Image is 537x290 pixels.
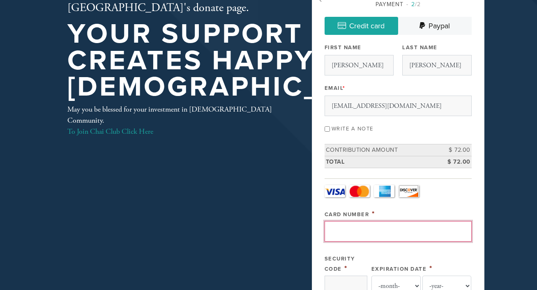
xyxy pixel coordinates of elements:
div: May you be blessed for your investment in [DEMOGRAPHIC_DATA] Community. [67,104,285,137]
span: This field is required. [429,264,433,273]
td: Contribution Amount [325,144,435,156]
label: First Name [325,44,362,51]
a: Amex [374,185,394,197]
span: /2 [406,1,421,8]
a: To Join Chai Club Click Here [67,127,153,136]
span: This field is required. [372,209,375,218]
h1: Your support creates happy [DEMOGRAPHIC_DATA]! [67,21,420,100]
label: Email [325,84,346,92]
td: Total [325,156,435,168]
span: This field is required. [343,85,346,91]
label: Write a note [332,126,373,132]
a: Discover [399,185,419,197]
span: This field is required. [344,264,348,273]
label: Expiration Date [371,266,427,272]
span: 2 [411,1,415,8]
label: Security Code [325,256,355,272]
label: Card Number [325,211,369,218]
label: Last Name [402,44,438,51]
a: Visa [325,185,345,197]
td: $ 72.00 [435,144,472,156]
a: Paypal [398,17,472,35]
td: $ 72.00 [435,156,472,168]
a: Credit card [325,17,398,35]
a: MasterCard [349,185,370,197]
